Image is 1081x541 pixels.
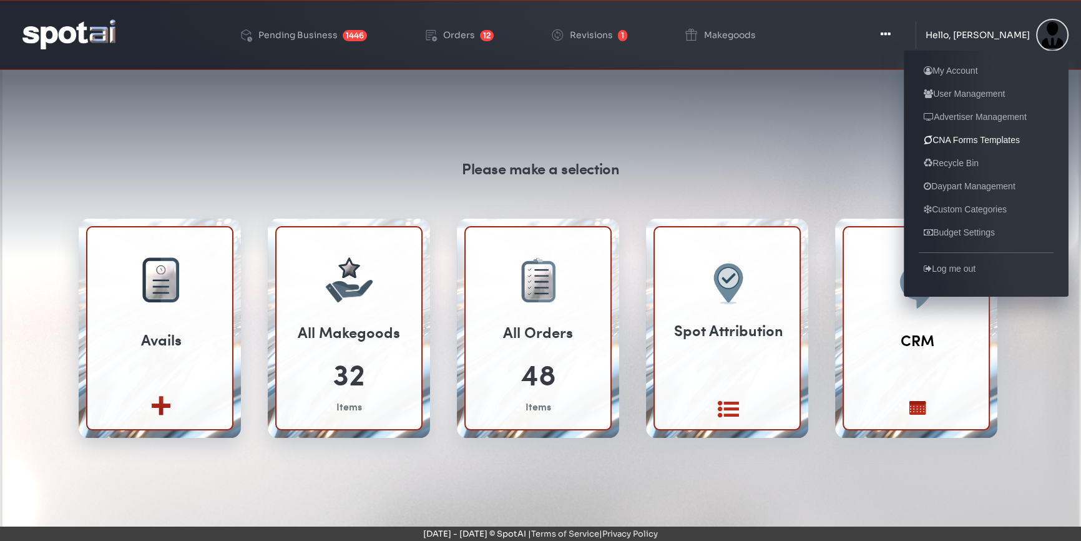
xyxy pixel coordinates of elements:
[343,30,367,41] span: 1446
[527,268,532,271] img: vector-38.svg
[884,384,951,432] img: my_calendar_icon_BA2B1B_centered_bigger.svg
[333,352,365,395] div: 32
[127,427,195,441] div: Create new
[926,31,1030,39] div: Hello, [PERSON_NAME]
[480,30,494,41] span: 12
[127,377,195,425] img: create-new-2.svg
[540,7,637,62] a: Revisions 1
[443,31,475,39] div: Orders
[534,269,549,294] img: group-32.png
[503,321,573,343] div: All Orders
[888,257,947,317] img: CRM-V4.png
[527,280,532,283] img: vector-40.svg
[570,31,613,39] div: Revisions
[531,529,599,539] a: Terms of Service
[238,27,253,42] img: deployed-code-history.png
[526,399,551,414] div: Items
[142,257,179,302] img: group-27.png
[336,399,362,414] div: Items
[702,257,755,310] img: spot-attribution.png
[919,86,1010,101] a: User Management
[919,225,1000,240] a: Budget Settings
[521,352,556,395] div: 48
[22,19,115,49] img: logo-reversed.png
[328,287,331,289] img: vector-34.svg
[704,31,756,39] div: Makegoods
[521,261,555,302] img: group-31.png
[919,132,1025,147] a: CNA Forms Templates
[258,31,338,39] div: Pending Business
[670,319,787,341] div: Spot Attribution
[683,426,774,440] div: Google vs Post Logs
[901,329,934,351] a: CRM
[464,226,612,430] a: All Orders 48 Items
[298,321,400,343] div: All Makegoods
[1036,19,1069,51] img: Sterling Cooper & Partners
[102,329,220,350] div: Avails
[527,286,532,289] img: vector-41.svg
[156,265,165,274] img: group-29.png
[919,156,984,171] a: Recycle Bin
[919,202,1012,217] a: Custom Categories
[228,7,377,62] a: Pending Business 1446
[462,157,619,179] div: Please make a selection
[127,417,195,441] a: Create new
[919,109,1032,124] a: Advertiser Management
[673,7,766,62] a: Makegoods
[618,30,627,41] span: 1
[413,7,504,62] a: Orders 12
[550,27,565,42] img: change-circle.png
[533,257,538,262] img: vector-37.svg
[527,292,532,295] img: vector-42.svg
[919,179,1020,194] a: Daypart Management
[152,279,169,294] img: group-28.png
[919,63,982,78] a: My Account
[602,529,658,539] a: Privacy Policy
[919,261,981,276] a: Log me out
[538,257,543,262] img: vector-36.svg
[275,226,423,430] a: All Makegoods 32 Items
[527,274,532,277] img: vector-39.svg
[423,27,438,42] img: order-play.png
[683,409,774,440] a: Google vs Post Logs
